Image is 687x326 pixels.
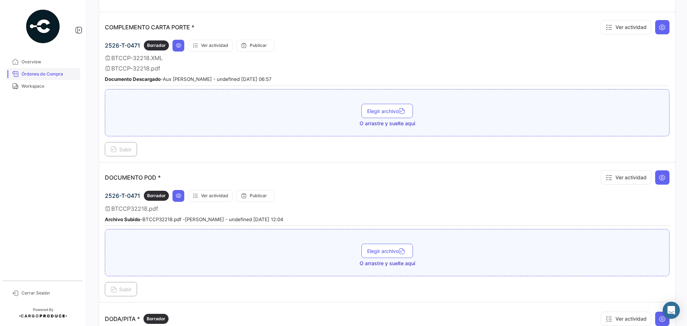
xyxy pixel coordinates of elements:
[105,76,161,82] b: Documento Descargado
[6,68,80,80] a: Órdenes de Compra
[360,120,415,127] span: O arrastre y suelte aquí
[111,205,158,212] span: BTCCP32218.pdf
[188,190,233,202] button: Ver actividad
[147,316,165,322] span: Borrador
[105,24,194,31] p: COMPLEMENTO CARTA PORTE *
[105,174,161,181] p: DOCUMENTO POD *
[105,216,140,222] b: Archivo Subido
[367,108,407,114] span: Elegir archivo
[105,192,140,199] span: 2526-T-0471
[21,290,77,296] span: Cerrar Sesión
[601,170,651,185] button: Ver actividad
[25,9,61,44] img: powered-by.png
[111,146,131,152] span: Subir
[105,314,169,324] p: DODA/PITA *
[21,59,77,65] span: Overview
[663,302,680,319] div: Abrir Intercom Messenger
[367,248,407,254] span: Elegir archivo
[237,40,274,52] button: Publicar
[21,71,77,77] span: Órdenes de Compra
[111,286,131,292] span: Subir
[361,244,413,258] button: Elegir archivo
[601,20,651,34] button: Ver actividad
[147,193,166,199] span: Borrador
[6,56,80,68] a: Overview
[105,216,283,222] small: - BTCCP32218.pdf - [PERSON_NAME] - undefined [DATE] 12:04
[111,65,160,72] span: BTCCP-32218.pdf
[188,40,233,52] button: Ver actividad
[105,76,272,82] small: - Aux [PERSON_NAME] - undefined [DATE] 06:57
[105,42,140,49] span: 2526-T-0471
[237,190,274,202] button: Publicar
[147,42,166,49] span: Borrador
[111,54,163,62] span: BTCCP-32218.XML
[6,80,80,92] a: Workspace
[105,142,137,156] button: Subir
[361,104,413,118] button: Elegir archivo
[601,312,651,326] button: Ver actividad
[105,282,137,296] button: Subir
[360,260,415,267] span: O arrastre y suelte aquí
[21,83,77,89] span: Workspace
